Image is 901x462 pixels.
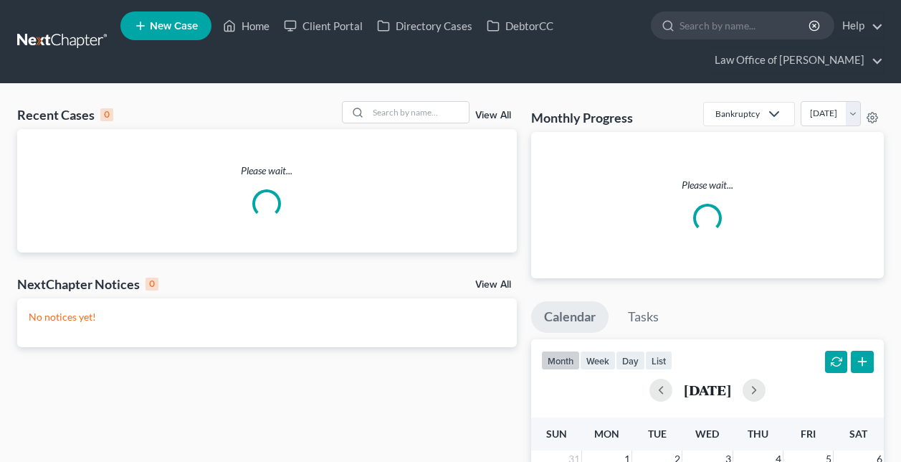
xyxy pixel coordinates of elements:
[616,351,645,370] button: day
[216,13,277,39] a: Home
[707,47,883,73] a: Law Office of [PERSON_NAME]
[368,102,469,123] input: Search by name...
[715,108,760,120] div: Bankruptcy
[277,13,370,39] a: Client Portal
[531,301,609,333] a: Calendar
[150,21,198,32] span: New Case
[480,13,561,39] a: DebtorCC
[531,109,633,126] h3: Monthly Progress
[684,382,731,397] h2: [DATE]
[475,280,511,290] a: View All
[146,278,158,291] div: 0
[543,178,872,192] p: Please wait...
[801,428,816,440] span: Fri
[835,13,883,39] a: Help
[17,106,113,123] div: Recent Cases
[541,351,580,370] button: month
[695,428,719,440] span: Wed
[648,428,667,440] span: Tue
[475,110,511,121] a: View All
[645,351,672,370] button: list
[17,164,517,178] p: Please wait...
[100,108,113,121] div: 0
[580,351,616,370] button: week
[370,13,480,39] a: Directory Cases
[849,428,867,440] span: Sat
[546,428,567,440] span: Sun
[29,310,505,324] p: No notices yet!
[17,275,158,293] div: NextChapter Notices
[748,428,768,440] span: Thu
[594,428,619,440] span: Mon
[680,12,811,39] input: Search by name...
[615,301,672,333] a: Tasks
